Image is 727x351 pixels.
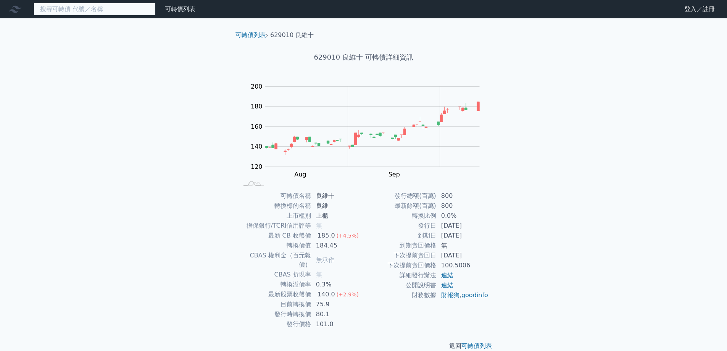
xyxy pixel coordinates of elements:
[165,5,195,13] a: 可轉債列表
[239,251,311,270] td: CBAS 權利金（百元報價）
[251,83,263,90] tspan: 200
[388,171,400,178] tspan: Sep
[364,201,437,211] td: 最新餘額(百萬)
[311,201,364,211] td: 良維
[239,241,311,251] td: 轉換價值
[364,241,437,251] td: 到期賣回價格
[311,309,364,319] td: 80.1
[364,211,437,221] td: 轉換比例
[364,191,437,201] td: 發行總額(百萬)
[239,319,311,329] td: 發行價格
[270,31,314,40] li: 629010 良維十
[437,290,489,300] td: ,
[364,231,437,241] td: 到期日
[239,231,311,241] td: 最新 CB 收盤價
[364,270,437,280] td: 詳細發行辦法
[239,211,311,221] td: 上市櫃別
[239,309,311,319] td: 發行時轉換價
[437,191,489,201] td: 800
[239,270,311,280] td: CBAS 折現率
[251,143,263,150] tspan: 140
[239,191,311,201] td: 可轉債名稱
[316,256,334,264] span: 無承作
[251,103,263,110] tspan: 180
[251,163,263,170] tspan: 120
[316,271,322,278] span: 無
[316,231,337,240] div: 185.0
[441,281,453,289] a: 連結
[437,241,489,251] td: 無
[239,290,311,299] td: 最新股票收盤價
[239,201,311,211] td: 轉換標的名稱
[239,221,311,231] td: 擔保銀行/TCRI信用評等
[437,231,489,241] td: [DATE]
[239,299,311,309] td: 目前轉換價
[364,251,437,260] td: 下次提前賣回日
[461,291,488,299] a: goodinfo
[437,221,489,231] td: [DATE]
[437,251,489,260] td: [DATE]
[337,291,359,298] span: (+2.9%)
[316,222,322,229] span: 無
[247,83,491,178] g: Chart
[441,272,453,279] a: 連結
[311,241,364,251] td: 184.45
[311,280,364,290] td: 0.3%
[337,233,359,239] span: (+4.5%)
[239,280,311,290] td: 轉換溢價率
[437,211,489,221] td: 0.0%
[229,341,498,351] p: 返回
[437,260,489,270] td: 100.5006
[235,31,268,40] li: ›
[678,3,721,15] a: 登入／註冊
[311,299,364,309] td: 75.9
[461,342,492,349] a: 可轉債列表
[441,291,459,299] a: 財報狗
[311,191,364,201] td: 良維十
[364,280,437,290] td: 公開說明書
[437,201,489,211] td: 800
[364,221,437,231] td: 發行日
[294,171,306,178] tspan: Aug
[229,52,498,63] h1: 629010 良維十 可轉債詳細資訊
[251,123,263,130] tspan: 160
[311,319,364,329] td: 101.0
[311,211,364,221] td: 上櫃
[34,3,156,16] input: 搜尋可轉債 代號／名稱
[316,290,337,299] div: 140.0
[364,260,437,270] td: 下次提前賣回價格
[364,290,437,300] td: 財務數據
[266,102,479,155] g: Series
[235,31,266,39] a: 可轉債列表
